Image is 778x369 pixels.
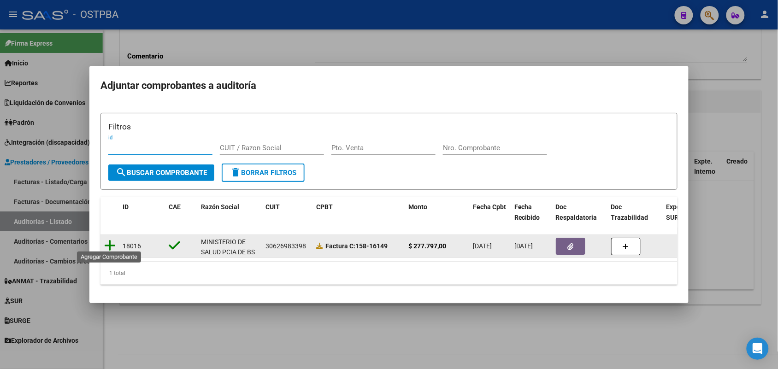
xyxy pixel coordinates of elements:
[123,242,141,250] span: 18016
[165,197,197,228] datatable-header-cell: CAE
[100,77,678,94] h2: Adjuntar comprobantes a auditoría
[197,197,262,228] datatable-header-cell: Razón Social
[511,197,552,228] datatable-header-cell: Fecha Recibido
[556,203,597,221] span: Doc Respaldatoria
[747,338,769,360] div: Open Intercom Messenger
[222,164,305,182] button: Borrar Filtros
[230,169,296,177] span: Borrar Filtros
[316,203,333,211] span: CPBT
[473,242,492,250] span: [DATE]
[116,167,127,178] mat-icon: search
[611,203,648,221] span: Doc Trazabilidad
[469,197,511,228] datatable-header-cell: Fecha Cpbt
[100,262,678,285] div: 1 total
[514,203,540,221] span: Fecha Recibido
[325,242,355,250] span: Factura C:
[408,242,446,250] strong: $ 277.797,00
[473,203,506,211] span: Fecha Cpbt
[201,237,258,268] div: MINISTERIO DE SALUD PCIA DE BS AS
[116,169,207,177] span: Buscar Comprobante
[262,197,312,228] datatable-header-cell: CUIT
[119,197,165,228] datatable-header-cell: ID
[552,197,607,228] datatable-header-cell: Doc Respaldatoria
[201,203,239,211] span: Razón Social
[325,242,388,250] strong: 158-16149
[312,197,405,228] datatable-header-cell: CPBT
[123,203,129,211] span: ID
[265,242,306,250] span: 30626983398
[666,203,707,221] span: Expediente SUR Asociado
[230,167,241,178] mat-icon: delete
[108,121,670,133] h3: Filtros
[405,197,469,228] datatable-header-cell: Monto
[108,164,214,181] button: Buscar Comprobante
[169,203,181,211] span: CAE
[663,197,713,228] datatable-header-cell: Expediente SUR Asociado
[265,203,280,211] span: CUIT
[514,242,533,250] span: [DATE]
[607,197,663,228] datatable-header-cell: Doc Trazabilidad
[408,203,427,211] span: Monto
